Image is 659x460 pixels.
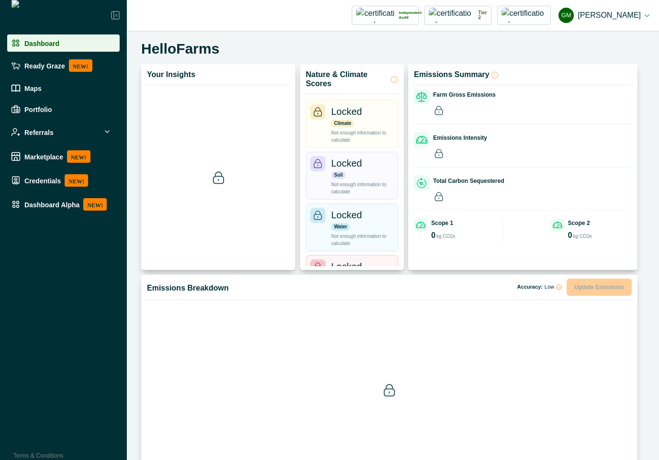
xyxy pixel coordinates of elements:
p: Locked [331,208,362,222]
p: NEW! [67,150,90,163]
p: 0 [568,232,572,239]
p: Your Insights [147,70,195,79]
p: 0 [431,232,436,239]
p: Nature & Climate Scores [306,70,389,88]
p: Scope 2 [568,219,590,227]
p: Tier 2 [478,11,487,20]
img: certification logo [429,8,474,23]
p: Emissions Intensity [433,134,487,142]
p: Water [331,223,350,231]
p: Farm Gross Emissions [433,90,496,99]
p: Locked [331,104,362,119]
p: Not enough information to calculate [331,181,394,195]
p: Ready Graze [24,62,65,69]
a: Portfolio [7,101,120,118]
p: Dashboard [24,39,59,47]
p: Accuracy: [517,284,562,290]
p: Soil [331,171,346,179]
p: Scope 1 [431,219,453,227]
p: Total Carbon Sequestered [433,177,504,185]
p: Emissions Breakdown [147,283,229,292]
p: Marketplace [24,153,63,160]
img: certification logo [356,8,395,23]
p: kg CO2e [436,233,455,240]
button: Gayathri Menakath[PERSON_NAME] [558,4,649,27]
button: certification logoIndependent Audit [352,6,419,25]
a: Maps [7,79,120,97]
p: Maps [24,84,42,92]
p: Credentials [24,177,61,184]
p: Not enough information to calculate [331,233,394,247]
p: Locked [331,156,362,170]
p: Referrals [24,128,54,136]
img: certification logo [502,8,547,23]
span: Low [545,284,554,290]
a: Dashboard AlphaNEW! [7,194,120,214]
p: Not enough information to calculate [331,129,394,144]
a: Ready GrazeNEW! [7,56,120,76]
p: NEW! [65,174,88,187]
h5: HelloFarms [141,40,219,57]
p: Locked [331,259,362,274]
p: NEW! [69,59,92,72]
p: Portfolio [24,105,52,113]
p: Climate [331,120,354,127]
p: NEW! [83,198,107,211]
a: Dashboard [7,34,120,52]
p: Dashboard Alpha [24,201,79,208]
button: Update Emissions [567,279,632,296]
p: Emissions Summary [414,70,489,79]
p: kg CO2e [573,233,592,240]
a: Terms & Conditions [13,452,63,459]
a: MarketplaceNEW! [7,146,120,167]
a: CredentialsNEW! [7,170,120,191]
p: Independent Audit [399,11,422,20]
